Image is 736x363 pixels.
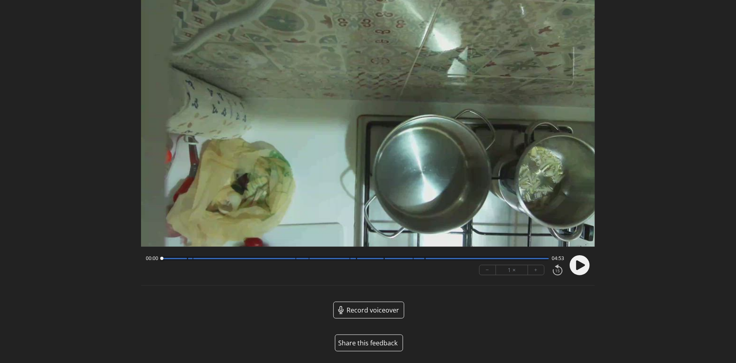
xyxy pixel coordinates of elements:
[333,302,404,319] a: Record voiceover
[480,265,496,275] button: −
[496,265,528,275] div: 1 ×
[347,305,399,315] span: Record voiceover
[146,255,158,262] span: 00:00
[528,265,544,275] button: +
[335,335,403,351] button: Share this feedback
[552,255,565,262] span: 04:53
